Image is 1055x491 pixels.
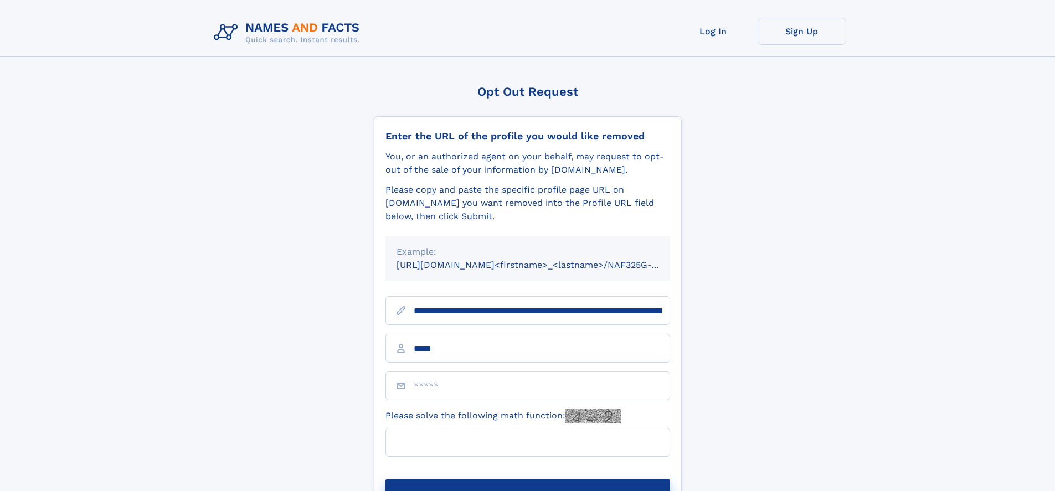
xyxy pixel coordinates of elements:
img: Logo Names and Facts [209,18,369,48]
div: Enter the URL of the profile you would like removed [385,130,670,142]
a: Log In [669,18,758,45]
div: Example: [397,245,659,259]
small: [URL][DOMAIN_NAME]<firstname>_<lastname>/NAF325G-xxxxxxxx [397,260,691,270]
div: Please copy and paste the specific profile page URL on [DOMAIN_NAME] you want removed into the Pr... [385,183,670,223]
div: Opt Out Request [374,85,682,99]
div: You, or an authorized agent on your behalf, may request to opt-out of the sale of your informatio... [385,150,670,177]
a: Sign Up [758,18,846,45]
label: Please solve the following math function: [385,409,621,423]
